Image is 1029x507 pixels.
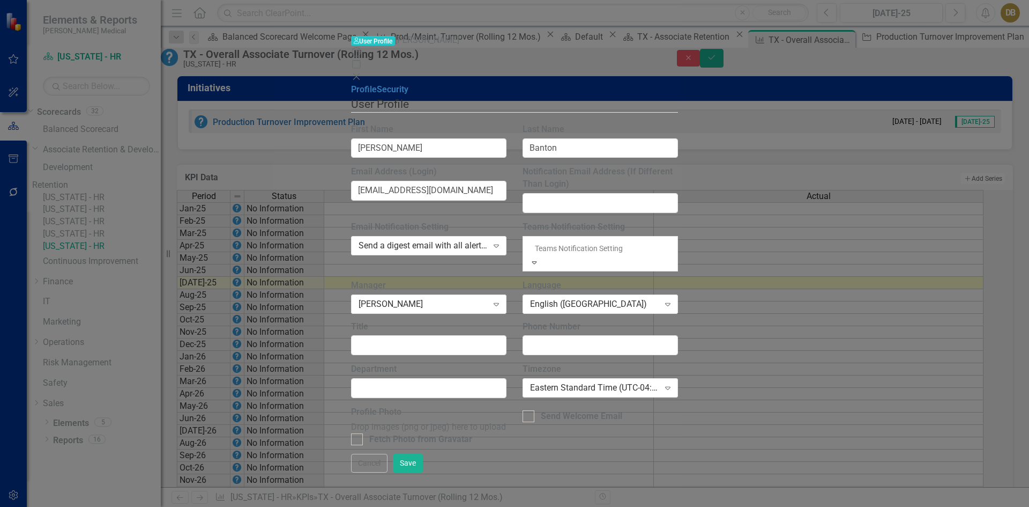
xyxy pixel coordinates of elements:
[541,410,622,423] div: Send Welcome Email
[523,166,678,190] label: Notification Email Address (If Different Than Login)
[523,280,678,292] label: Language
[351,221,506,233] label: Email Notification Setting
[523,221,678,233] label: Teams Notification Setting
[351,96,678,113] legend: User Profile
[523,123,678,136] label: Last Name
[351,280,506,292] label: Manager
[351,84,377,94] a: Profile
[530,382,659,394] div: Eastern Standard Time (UTC-04:00)
[530,298,659,310] div: English ([GEOGRAPHIC_DATA])
[395,35,459,45] span: [PERSON_NAME]
[359,298,488,310] div: [PERSON_NAME]
[351,363,506,376] label: Department
[393,454,423,473] button: Save
[351,406,506,418] label: Profile Photo
[351,454,387,473] button: Cancel
[351,321,506,333] label: Title
[359,239,488,252] div: Send a digest email with all alerts for each day
[351,123,506,136] label: First Name
[377,84,408,94] a: Security
[523,363,678,376] label: Timezone
[351,36,395,46] span: User Profile
[523,321,678,333] label: Phone Number
[351,166,506,178] label: Email Address (Login)
[351,421,506,433] div: Drop images (png or jpeg) here to upload
[369,433,472,446] div: Fetch Photo from Gravatar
